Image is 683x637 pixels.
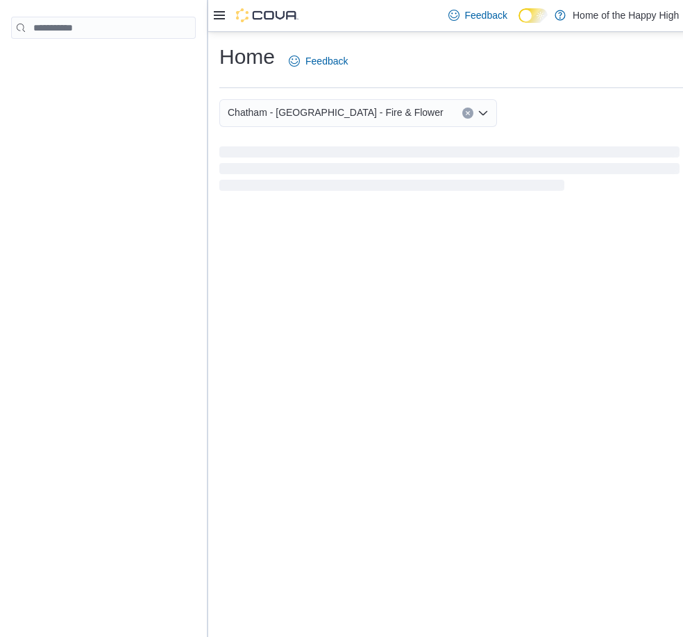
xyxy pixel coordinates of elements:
button: Open list of options [478,108,489,119]
span: Feedback [465,8,507,22]
a: Feedback [443,1,513,29]
p: Home of the Happy High [573,7,679,24]
button: Clear input [462,108,473,119]
span: Dark Mode [518,23,519,24]
span: Feedback [305,54,348,68]
h1: Home [219,43,275,71]
a: Feedback [283,47,353,75]
input: Dark Mode [518,8,548,23]
img: Cova [236,8,298,22]
span: Chatham - [GEOGRAPHIC_DATA] - Fire & Flower [228,104,444,121]
span: Loading [219,149,680,194]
